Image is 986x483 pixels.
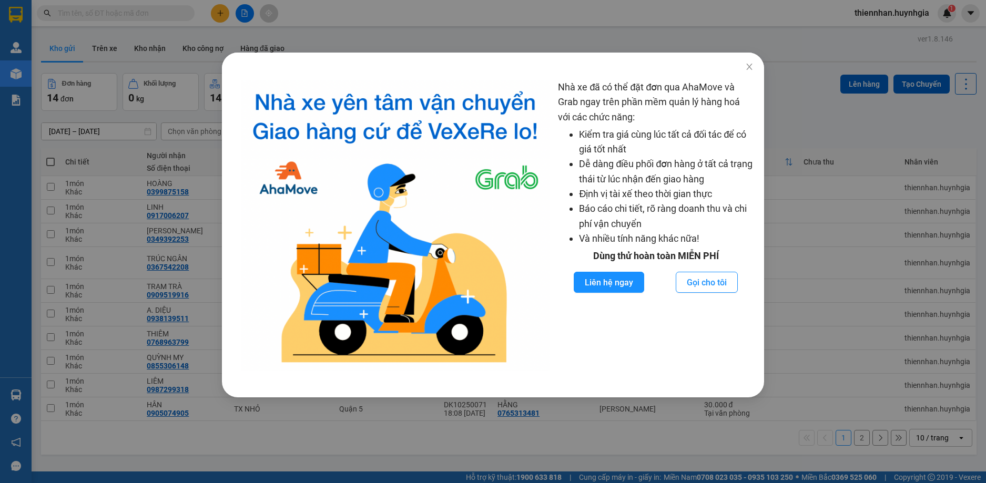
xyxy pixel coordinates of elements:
[558,249,754,263] div: Dùng thử hoàn toàn MIỄN PHÍ
[687,276,727,289] span: Gọi cho tôi
[579,157,754,187] li: Dễ dàng điều phối đơn hàng ở tất cả trạng thái từ lúc nhận đến giao hàng
[579,127,754,157] li: Kiểm tra giá cùng lúc tất cả đối tác để có giá tốt nhất
[585,276,633,289] span: Liên hệ ngay
[579,231,754,246] li: Và nhiều tính năng khác nữa!
[574,272,644,293] button: Liên hệ ngay
[241,80,550,371] img: logo
[579,187,754,201] li: Định vị tài xế theo thời gian thực
[745,63,754,71] span: close
[676,272,738,293] button: Gọi cho tôi
[735,53,764,82] button: Close
[558,80,754,371] div: Nhà xe đã có thể đặt đơn qua AhaMove và Grab ngay trên phần mềm quản lý hàng hoá với các chức năng:
[579,201,754,231] li: Báo cáo chi tiết, rõ ràng doanh thu và chi phí vận chuyển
